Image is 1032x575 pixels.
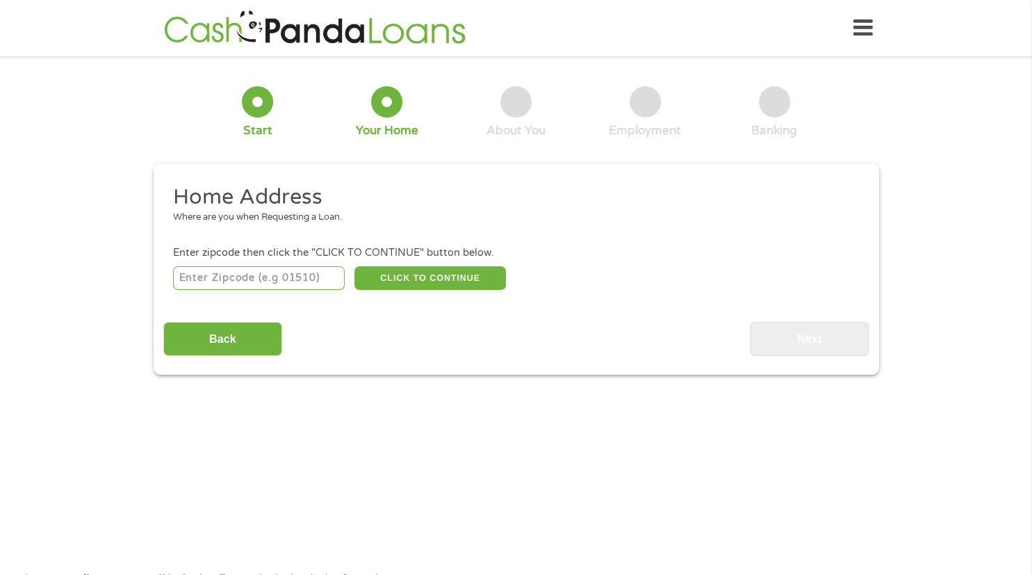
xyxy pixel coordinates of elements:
div: Start [243,123,272,138]
div: About You [486,123,546,138]
div: Banking [751,123,797,138]
button: CLICK TO CONTINUE [354,266,506,290]
div: Enter zipcode then click the "CLICK TO CONTINUE" button below. [173,245,858,261]
h2: Home Address [173,184,849,211]
div: Employment [609,123,681,138]
input: Next [750,322,869,356]
div: Your Home [356,123,418,138]
input: Back [163,322,282,356]
input: Enter Zipcode (e.g 01510) [173,266,345,290]
img: GetLoanNow Logo [160,8,470,48]
div: Where are you when Requesting a Loan. [173,211,849,225]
